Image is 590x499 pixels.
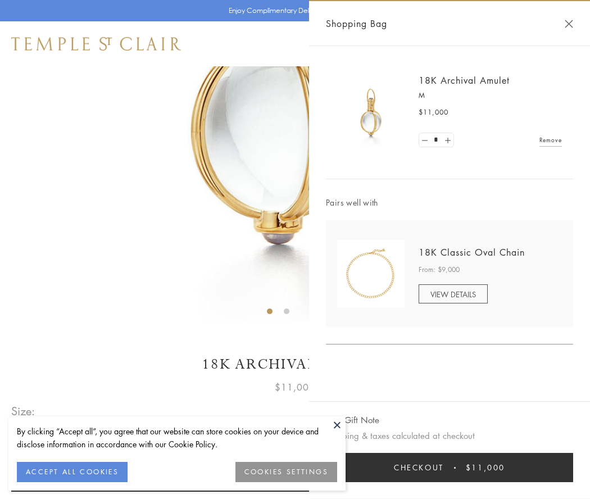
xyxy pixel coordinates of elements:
[235,462,337,482] button: COOKIES SETTINGS
[326,453,573,482] button: Checkout $11,000
[419,264,460,275] span: From: $9,000
[17,462,128,482] button: ACCEPT ALL COOKIES
[337,240,405,307] img: N88865-OV18
[326,196,573,209] span: Pairs well with
[419,107,448,118] span: $11,000
[337,79,405,146] img: 18K Archival Amulet
[419,133,430,147] a: Set quantity to 0
[419,90,562,101] p: M
[419,284,488,303] a: VIEW DETAILS
[229,5,356,16] p: Enjoy Complimentary Delivery & Returns
[442,133,453,147] a: Set quantity to 2
[539,134,562,146] a: Remove
[394,461,444,474] span: Checkout
[11,355,579,374] h1: 18K Archival Amulet
[419,246,525,258] a: 18K Classic Oval Chain
[430,289,476,300] span: VIEW DETAILS
[419,74,510,87] a: 18K Archival Amulet
[326,16,387,31] span: Shopping Bag
[17,425,337,451] div: By clicking “Accept all”, you agree that our website can store cookies on your device and disclos...
[466,461,505,474] span: $11,000
[11,402,36,420] span: Size:
[275,380,315,394] span: $11,000
[326,413,379,427] button: Add Gift Note
[326,429,573,443] p: Shipping & taxes calculated at checkout
[11,37,181,51] img: Temple St. Clair
[565,20,573,28] button: Close Shopping Bag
